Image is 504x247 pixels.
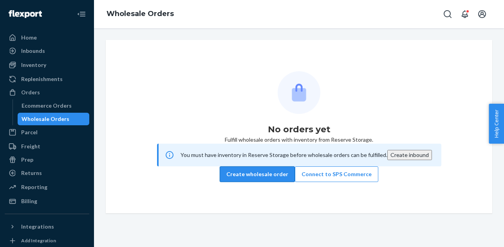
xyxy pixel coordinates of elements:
button: Open notifications [457,6,473,22]
a: Inventory [5,59,89,71]
div: Ecommerce Orders [22,102,72,110]
a: Orders [5,86,89,99]
button: Create wholesale order [220,166,295,182]
a: Create wholesale order [220,171,295,177]
a: Replenishments [5,73,89,85]
div: You must have inventory in Reserve Storage before wholesale orders can be fulfilled. [181,151,387,159]
div: Reporting [21,183,47,191]
ol: breadcrumbs [100,3,180,25]
button: Help Center [489,104,504,144]
div: Fulfill wholesale orders with inventory from Reserve Storage. [112,71,486,182]
div: Orders [21,88,40,96]
a: Home [5,31,89,44]
button: Integrations [5,220,89,233]
a: Reporting [5,181,89,193]
a: Add Integration [5,236,89,245]
button: Open Search Box [440,6,455,22]
a: Wholesale Orders [18,113,90,125]
a: Inbounds [5,45,89,57]
a: Connect to SPS Commerce [295,171,378,177]
a: Wholesale Orders [107,9,174,18]
a: Ecommerce Orders [18,99,90,112]
div: Inventory [21,61,46,69]
div: Replenishments [21,75,63,83]
button: Open account menu [474,6,490,22]
div: Prep [21,156,33,164]
div: Inbounds [21,47,45,55]
img: Flexport logo [9,10,42,18]
div: Returns [21,169,42,177]
img: Empty list [278,71,320,114]
a: Billing [5,195,89,207]
a: Freight [5,140,89,153]
button: Connect to SPS Commerce [295,166,378,182]
div: Add Integration [21,237,56,244]
div: Home [21,34,37,41]
div: Wholesale Orders [22,115,69,123]
div: Parcel [21,128,38,136]
div: Freight [21,142,40,150]
h1: No orders yet [268,123,331,136]
a: Returns [5,167,89,179]
button: Create inbound [387,150,432,160]
a: Prep [5,153,89,166]
a: Parcel [5,126,89,139]
div: Integrations [21,223,54,231]
div: Billing [21,197,37,205]
button: Close Navigation [74,6,89,22]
